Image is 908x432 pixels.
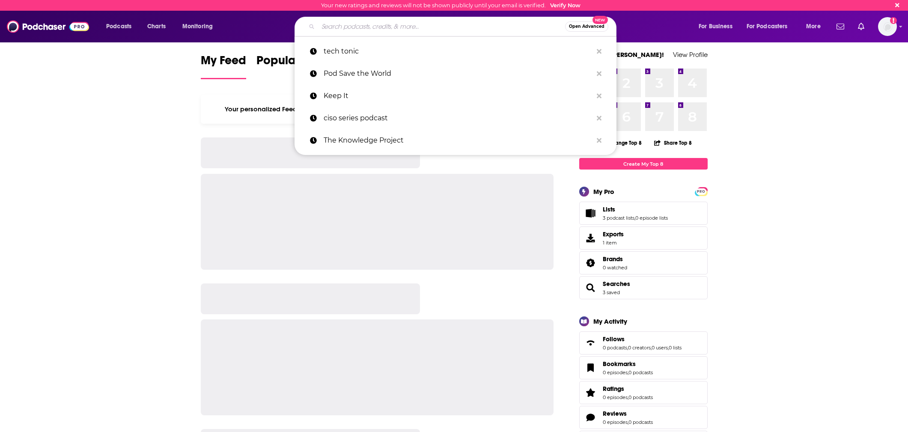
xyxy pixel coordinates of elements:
[603,206,615,213] span: Lists
[669,345,682,351] a: 0 lists
[579,158,708,170] a: Create My Top 8
[324,63,592,85] p: Pod Save the World
[201,53,246,73] span: My Feed
[579,331,708,355] span: Follows
[628,369,653,375] a: 0 podcasts
[295,107,616,129] a: ciso series podcast
[603,230,624,238] span: Exports
[603,255,623,263] span: Brands
[603,419,628,425] a: 0 episodes
[603,410,653,417] a: Reviews
[176,20,224,33] button: open menu
[593,188,614,196] div: My Pro
[321,2,581,9] div: Your new ratings and reviews will not be shown publicly until your email is verified.
[668,345,669,351] span: ,
[833,19,848,34] a: Show notifications dropdown
[579,356,708,379] span: Bookmarks
[303,17,625,36] div: Search podcasts, credits, & more...
[696,188,706,194] a: PRO
[582,387,599,399] a: Ratings
[100,20,143,33] button: open menu
[628,419,653,425] a: 0 podcasts
[201,95,554,124] div: Your personalized Feed is curated based on the Podcasts, Creators, Users, and Lists that you Follow.
[890,17,897,24] svg: Email not verified
[324,85,592,107] p: Keep It
[603,289,620,295] a: 3 saved
[603,335,625,343] span: Follows
[182,21,213,33] span: Monitoring
[579,381,708,404] span: Ratings
[603,369,628,375] a: 0 episodes
[582,411,599,423] a: Reviews
[603,360,636,368] span: Bookmarks
[295,85,616,107] a: Keep It
[627,345,628,351] span: ,
[628,394,628,400] span: ,
[324,107,592,129] p: ciso series podcast
[579,51,664,59] a: Welcome [PERSON_NAME]!
[201,53,246,79] a: My Feed
[603,360,653,368] a: Bookmarks
[579,226,708,250] a: Exports
[582,282,599,294] a: Searches
[579,251,708,274] span: Brands
[628,369,628,375] span: ,
[324,129,592,152] p: The Knowledge Project
[747,21,788,33] span: For Podcasters
[579,406,708,429] span: Reviews
[582,257,599,269] a: Brands
[628,345,651,351] a: 0 creators
[142,20,171,33] a: Charts
[651,345,652,351] span: ,
[256,53,329,73] span: Popular Feed
[603,410,627,417] span: Reviews
[652,345,668,351] a: 0 users
[654,134,692,151] button: Share Top 8
[878,17,897,36] button: Show profile menu
[147,21,166,33] span: Charts
[878,17,897,36] span: Logged in as charlottestone
[295,63,616,85] a: Pod Save the World
[256,53,329,79] a: Popular Feed
[673,51,708,59] a: View Profile
[582,337,599,349] a: Follows
[603,385,653,393] a: Ratings
[854,19,868,34] a: Show notifications dropdown
[603,280,630,288] a: Searches
[582,232,599,244] span: Exports
[592,16,608,24] span: New
[603,345,627,351] a: 0 podcasts
[603,206,668,213] a: Lists
[878,17,897,36] img: User Profile
[603,215,634,221] a: 3 podcast lists
[806,21,821,33] span: More
[569,24,604,29] span: Open Advanced
[628,394,653,400] a: 0 podcasts
[550,2,581,9] a: Verify Now
[603,394,628,400] a: 0 episodes
[295,129,616,152] a: The Knowledge Project
[582,362,599,374] a: Bookmarks
[7,18,89,35] img: Podchaser - Follow, Share and Rate Podcasts
[582,207,599,219] a: Lists
[318,20,565,33] input: Search podcasts, credits, & more...
[635,215,668,221] a: 0 episode lists
[324,40,592,63] p: tech tonic
[699,21,732,33] span: For Business
[579,276,708,299] span: Searches
[603,335,682,343] a: Follows
[579,202,708,225] span: Lists
[628,419,628,425] span: ,
[741,20,800,33] button: open menu
[565,21,608,32] button: Open AdvancedNew
[693,20,743,33] button: open menu
[696,188,706,195] span: PRO
[594,137,647,148] button: Change Top 8
[593,317,627,325] div: My Activity
[295,40,616,63] a: tech tonic
[106,21,131,33] span: Podcasts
